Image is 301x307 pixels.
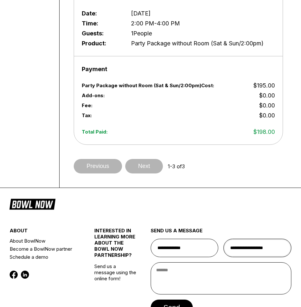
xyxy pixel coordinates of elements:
span: $0.00 [259,102,275,109]
a: Become a BowlNow partner [10,245,80,253]
span: Time: [82,20,120,27]
span: 2:00 PM - 4:00 PM [131,20,180,27]
span: $198.00 [253,128,275,135]
span: Guests: [82,30,120,37]
span: Party Package without Room (Sat & Sun/2:00pm) Cost: [82,82,217,88]
span: Tax: [82,112,217,118]
span: 1 - 3 of 3 [168,163,185,170]
div: about [10,228,80,237]
span: $0.00 [259,92,275,99]
span: Product: [82,40,120,47]
span: $0.00 [259,112,275,119]
a: Schedule a demo [10,253,80,261]
span: Add-ons: [82,92,217,98]
span: 1 People [131,30,152,37]
span: Payment [82,66,120,72]
span: Party Package without Room (Sat & Sun/2:00pm) [131,40,264,47]
span: Total Paid: [82,129,217,135]
div: INTERESTED IN LEARNING MORE ABOUT THE BOWL NOW PARTNERSHIP? [94,228,136,263]
span: [DATE] [131,10,151,17]
span: Fee: [82,102,217,108]
div: send us a message [151,228,291,239]
a: About BowlNow [10,237,80,245]
span: $195.00 [253,82,275,89]
span: Date: [82,10,120,17]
